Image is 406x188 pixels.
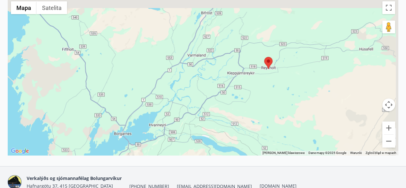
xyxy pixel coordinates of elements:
[382,121,395,134] button: Powiększ
[263,151,305,155] button: Skróty klawiszowe
[366,151,396,155] a: Zgłoś błąd w mapach
[11,1,37,14] button: Pokaż mapę ulic
[382,135,395,148] button: Pomniejsz
[350,151,362,155] a: Warunki (otwiera się w nowej karcie)
[27,175,122,181] span: Verkalýðs og sjómannafélag Bolungarvíkur
[9,147,30,155] img: Google
[382,1,395,14] button: Włącz widok pełnoekranowy
[308,151,346,155] span: Dane mapy ©2025 Google
[37,1,67,14] button: Pokaż zdjęcia satelitarne
[9,147,30,155] a: Pokaż ten obszar w Mapach Google (otwiera się w nowym oknie)
[382,21,395,33] button: Przeciągnij Pegmana na mapę, by otworzyć widok Street View
[382,98,395,111] button: Sterowanie kamerą na mapie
